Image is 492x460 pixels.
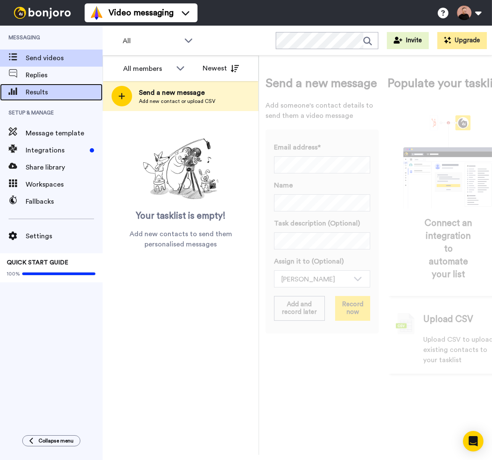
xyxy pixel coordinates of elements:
label: Assign it to (Optional) [274,256,370,267]
div: [PERSON_NAME] [281,274,349,284]
span: Upload CSV [423,313,473,326]
span: QUICK START GUIDE [7,260,68,266]
button: Upgrade [437,32,487,49]
button: Collapse menu [22,435,80,446]
span: Results [26,87,103,97]
div: All members [123,64,172,74]
span: Integrations [26,145,86,155]
span: Name [274,180,293,190]
span: Collapse menu [38,437,74,444]
span: Your tasklist is empty! [136,210,226,223]
span: All [123,36,180,46]
span: Video messaging [109,7,174,19]
label: Task description (Optional) [274,218,370,229]
span: Settings [26,231,103,241]
button: Invite [387,32,429,49]
span: Send a new message [265,75,379,92]
span: Add someone's contact details to send them a video message [265,100,379,121]
span: Add new contact or upload CSV [139,98,215,105]
span: Send videos [26,53,103,63]
div: Open Intercom Messenger [463,431,483,451]
span: Send a new message [139,88,215,98]
span: Connect an integration to automate your list [424,217,473,281]
span: Add new contacts to send them personalised messages [115,229,246,249]
button: Add and record later [274,296,325,321]
img: vm-color.svg [90,6,103,20]
img: csv-grey.png [396,313,415,334]
span: Workspaces [26,179,103,190]
span: Fallbacks [26,196,103,207]
span: Replies [26,70,103,80]
button: Record now [335,296,370,321]
img: ready-set-action.png [138,135,224,203]
span: Message template [26,128,103,138]
button: Newest [196,60,245,77]
img: bj-logo-header-white.svg [10,7,74,19]
label: Email address* [274,142,370,152]
span: Share library [26,162,103,173]
span: 100% [7,270,20,277]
